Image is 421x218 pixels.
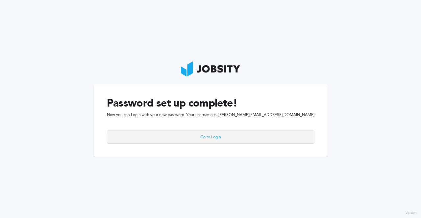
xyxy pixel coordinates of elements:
button: Go to Login [107,130,314,144]
span: Now you can Login with your new password. Your username is: [PERSON_NAME][EMAIL_ADDRESS][DOMAIN_N... [107,113,314,117]
h1: Password set up complete! [107,97,314,109]
label: Version: [406,211,418,215]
